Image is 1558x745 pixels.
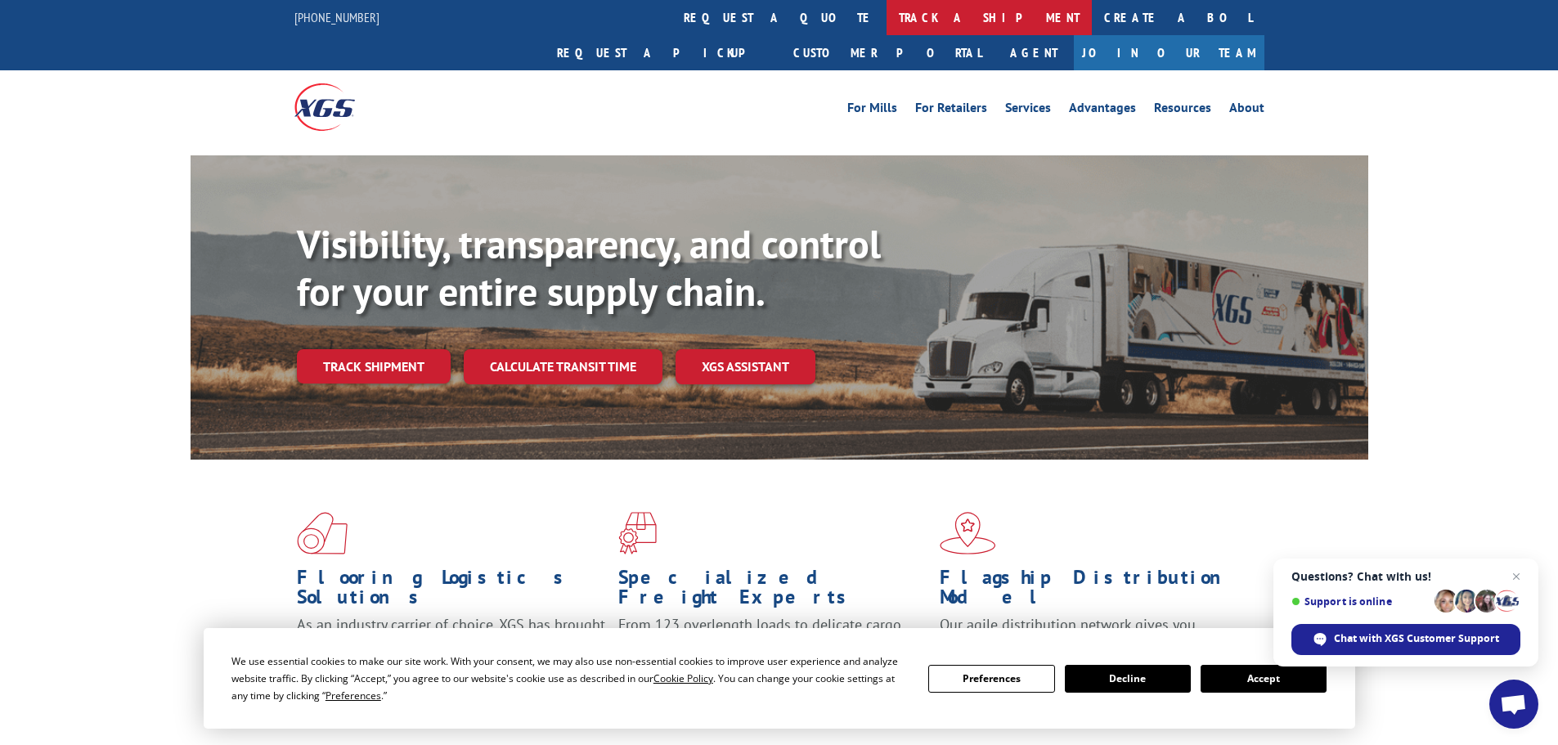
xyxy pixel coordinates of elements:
span: Chat with XGS Customer Support [1334,631,1499,646]
a: XGS ASSISTANT [676,349,815,384]
span: Support is online [1291,595,1429,608]
a: Services [1005,101,1051,119]
a: Resources [1154,101,1211,119]
a: For Retailers [915,101,987,119]
div: Cookie Consent Prompt [204,628,1355,729]
button: Preferences [928,665,1054,693]
span: Cookie Policy [653,671,713,685]
a: Agent [994,35,1074,70]
a: Calculate transit time [464,349,662,384]
span: Preferences [326,689,381,702]
a: Join Our Team [1074,35,1264,70]
a: For Mills [847,101,897,119]
a: About [1229,101,1264,119]
img: xgs-icon-focused-on-flooring-red [618,512,657,554]
a: [PHONE_NUMBER] [294,9,379,25]
a: Track shipment [297,349,451,384]
button: Accept [1201,665,1327,693]
span: Our agile distribution network gives you nationwide inventory management on demand. [940,615,1241,653]
span: Close chat [1506,567,1526,586]
b: Visibility, transparency, and control for your entire supply chain. [297,218,881,316]
a: Request a pickup [545,35,781,70]
div: Chat with XGS Customer Support [1291,624,1520,655]
h1: Flooring Logistics Solutions [297,568,606,615]
h1: Flagship Distribution Model [940,568,1249,615]
button: Decline [1065,665,1191,693]
div: Open chat [1489,680,1538,729]
img: xgs-icon-flagship-distribution-model-red [940,512,996,554]
img: xgs-icon-total-supply-chain-intelligence-red [297,512,348,554]
h1: Specialized Freight Experts [618,568,927,615]
a: Customer Portal [781,35,994,70]
span: As an industry carrier of choice, XGS has brought innovation and dedication to flooring logistics... [297,615,605,673]
p: From 123 overlength loads to delicate cargo, our experienced staff knows the best way to move you... [618,615,927,688]
span: Questions? Chat with us! [1291,570,1520,583]
div: We use essential cookies to make our site work. With your consent, we may also use non-essential ... [231,653,909,704]
a: Advantages [1069,101,1136,119]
